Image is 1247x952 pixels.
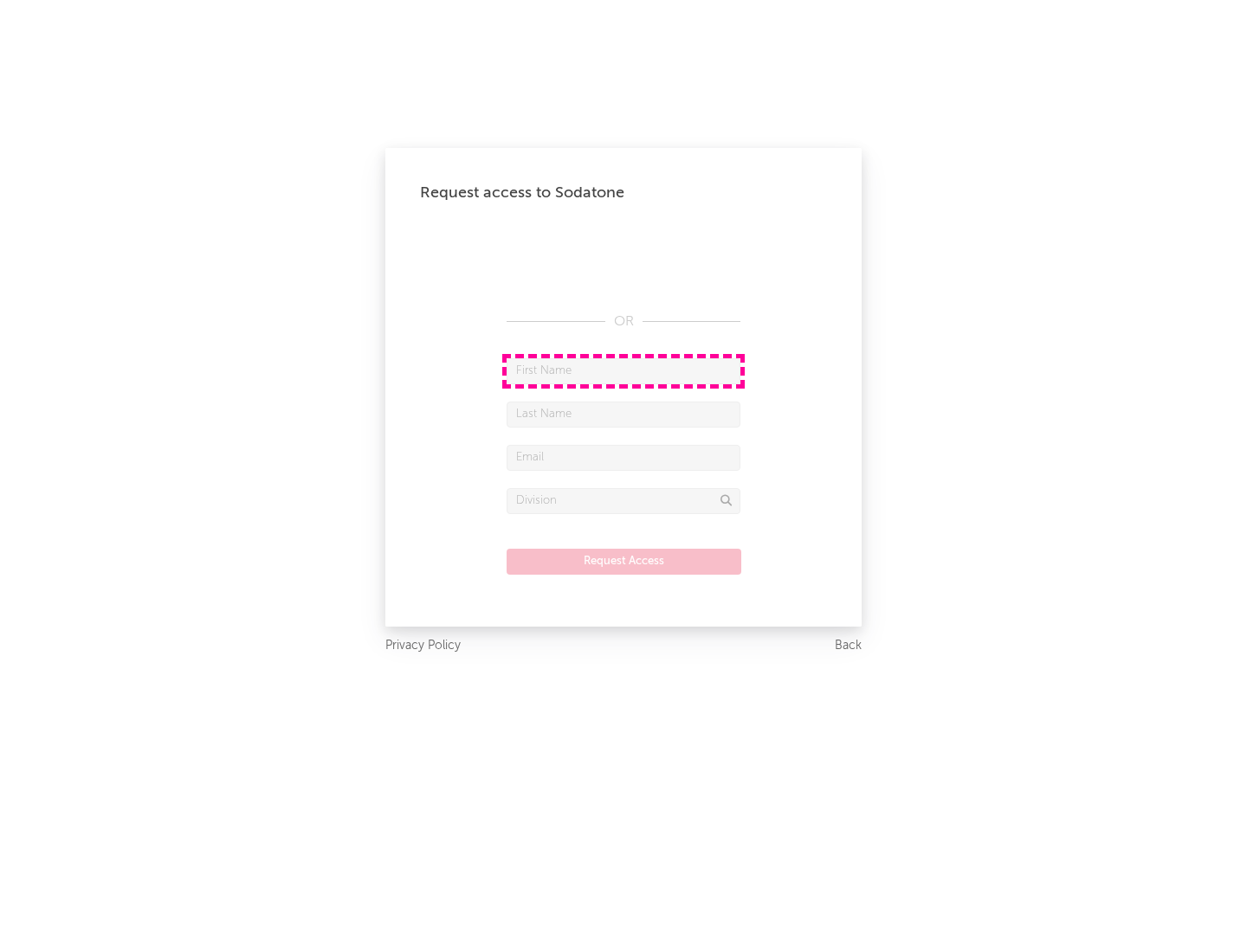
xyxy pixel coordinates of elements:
[507,549,741,575] button: Request Access
[507,402,740,428] input: Last Name
[420,183,827,203] div: Request access to Sodatone
[835,635,862,657] a: Back
[385,635,461,657] a: Privacy Policy
[507,445,740,471] input: Email
[507,488,740,514] input: Division
[507,312,740,332] div: OR
[507,358,740,384] input: First Name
